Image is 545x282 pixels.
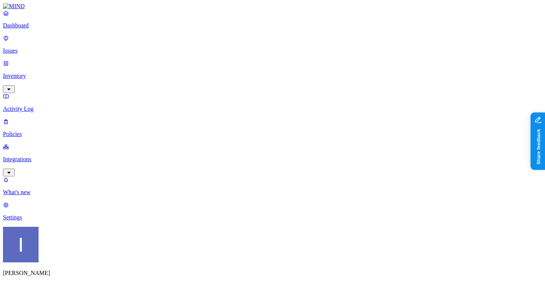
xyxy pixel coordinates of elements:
img: Itai Schwartz [3,227,39,262]
a: Settings [3,202,542,221]
p: Settings [3,214,542,221]
a: Integrations [3,143,542,175]
p: [PERSON_NAME] [3,270,542,276]
p: Issues [3,47,542,54]
img: MIND [3,3,25,10]
p: Policies [3,131,542,137]
p: Dashboard [3,22,542,29]
p: Inventory [3,73,542,79]
p: Activity Log [3,106,542,112]
a: Inventory [3,60,542,92]
p: What's new [3,189,542,196]
a: What's new [3,176,542,196]
a: Dashboard [3,10,542,29]
a: Policies [3,118,542,137]
p: Integrations [3,156,542,163]
a: MIND [3,3,542,10]
a: Issues [3,35,542,54]
a: Activity Log [3,93,542,112]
